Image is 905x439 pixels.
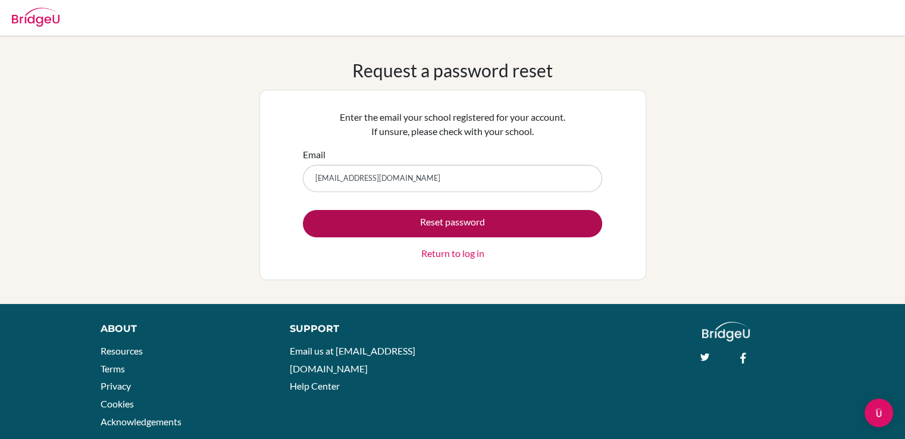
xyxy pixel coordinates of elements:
div: Support [290,322,440,336]
a: Terms [101,363,125,374]
a: Cookies [101,398,134,409]
div: About [101,322,263,336]
p: Enter the email your school registered for your account. If unsure, please check with your school. [303,110,602,139]
div: Open Intercom Messenger [865,399,893,427]
img: logo_white@2x-f4f0deed5e89b7ecb1c2cc34c3e3d731f90f0f143d5ea2071677605dd97b5244.png [702,322,750,341]
a: Return to log in [421,246,484,261]
a: Email us at [EMAIL_ADDRESS][DOMAIN_NAME] [290,345,415,374]
a: Help Center [290,380,340,391]
h1: Request a password reset [352,59,553,81]
a: Acknowledgements [101,416,181,427]
a: Privacy [101,380,131,391]
label: Email [303,148,325,162]
button: Reset password [303,210,602,237]
a: Resources [101,345,143,356]
img: Bridge-U [12,8,60,27]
